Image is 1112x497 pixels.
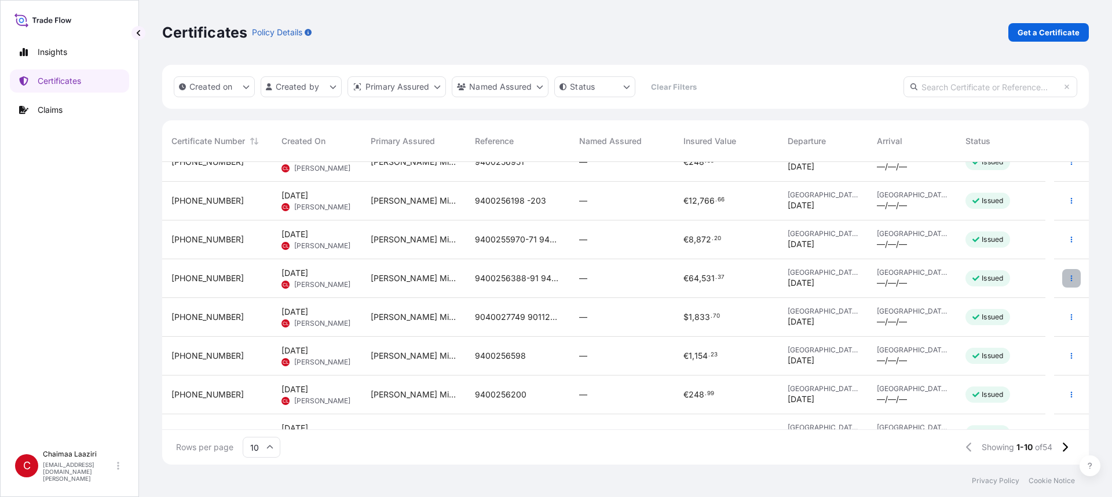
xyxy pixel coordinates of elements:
p: Get a Certificate [1018,27,1080,38]
span: 66 [718,198,725,202]
p: Named Assured [469,81,532,93]
span: 1-10 [1016,441,1033,453]
span: [PERSON_NAME] [294,396,350,406]
span: Departure [788,135,826,147]
span: Status [965,135,990,147]
span: € [683,235,689,244]
span: £ [683,429,689,437]
span: [PHONE_NUMBER] [171,273,244,284]
span: 9400255970-71 9400255093 [475,234,561,245]
p: Created by [276,81,320,93]
span: $ [683,313,689,321]
span: [GEOGRAPHIC_DATA] [788,190,858,200]
button: Clear Filters [641,78,706,96]
span: C [23,460,31,472]
span: [PERSON_NAME] [294,280,350,289]
p: Chaimaa Laaziri [43,450,115,459]
span: [GEOGRAPHIC_DATA] [788,229,858,238]
span: CL [283,395,289,407]
p: Issued [982,390,1003,399]
span: . [715,275,717,279]
span: € [683,274,689,282]
span: 9400256951 [475,156,524,168]
span: [DATE] [281,345,308,356]
span: . [708,353,710,357]
span: — [579,389,587,400]
span: —/—/— [877,161,907,172]
span: —/—/— [877,393,907,405]
span: 9040027749 9011245250 [475,311,561,323]
span: 99 [707,159,714,163]
span: . [712,237,714,241]
span: —/—/— [877,238,907,250]
span: [GEOGRAPHIC_DATA] [877,423,948,432]
span: CL [283,163,289,174]
span: [DATE] [788,161,814,172]
span: Primary Assured [371,135,435,147]
p: Created on [189,81,233,93]
p: Issued [982,196,1003,205]
a: Cookie Notice [1029,476,1075,485]
span: of 54 [1035,441,1052,453]
span: [PERSON_NAME] Minerals [GEOGRAPHIC_DATA] [371,311,456,323]
span: [PHONE_NUMBER] [171,234,244,245]
span: Rows per page [176,441,233,453]
p: Issued [982,157,1003,167]
a: Claims [10,98,129,122]
span: [PERSON_NAME] Minerals [GEOGRAPHIC_DATA] [371,428,456,439]
p: Issued [982,274,1003,283]
span: [PERSON_NAME] [294,203,350,212]
span: 531 [701,274,715,282]
span: [PERSON_NAME] Minerals [GEOGRAPHIC_DATA] [371,195,456,207]
a: Certificates [10,69,129,93]
span: 248 [689,391,704,399]
span: 20 [714,237,721,241]
span: [GEOGRAPHIC_DATA] [788,384,858,393]
span: [PHONE_NUMBER] [171,428,244,439]
p: Issued [982,429,1003,438]
p: Issued [982,312,1003,322]
button: Sort [247,134,261,148]
span: . [705,392,707,396]
p: Claims [38,104,63,116]
span: [DATE] [788,200,814,211]
span: 12 [689,197,697,205]
span: 872 [696,235,711,244]
span: [DATE] [788,238,814,250]
p: Clear Filters [651,81,697,93]
span: [DATE] [788,316,814,327]
span: Reference [475,135,514,147]
p: Issued [982,351,1003,360]
span: [PHONE_NUMBER] [171,389,244,400]
span: —/—/— [877,316,907,327]
span: 23 [711,353,718,357]
p: Policy Details [252,27,302,38]
span: 415 [701,429,714,437]
span: — [579,156,587,168]
span: [PERSON_NAME] [294,164,350,173]
span: [PHONE_NUMBER] [171,156,244,168]
span: € [683,352,689,360]
p: Insights [38,46,67,58]
span: [PERSON_NAME] Minerals [GEOGRAPHIC_DATA] [371,156,456,168]
span: Created On [281,135,325,147]
span: 9400256200 [475,389,526,400]
button: cargoOwner Filter options [452,76,548,97]
button: createdBy Filter options [261,76,342,97]
span: 248 [689,158,704,166]
span: [DATE] [281,422,308,434]
span: [GEOGRAPHIC_DATA] [877,345,948,355]
p: Issued [982,235,1003,244]
span: [PHONE_NUMBER] [171,311,244,323]
span: . [711,314,712,318]
button: distributor Filter options [348,76,446,97]
p: Certificates [162,23,247,42]
span: [GEOGRAPHIC_DATA] [788,307,858,316]
span: 154 [694,352,708,360]
span: — [579,350,587,362]
span: Certificate Number [171,135,245,147]
span: [PERSON_NAME] Minerals [GEOGRAPHIC_DATA] [371,350,456,362]
p: Certificates [38,75,81,87]
span: 9400256198 -203 [475,195,546,207]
